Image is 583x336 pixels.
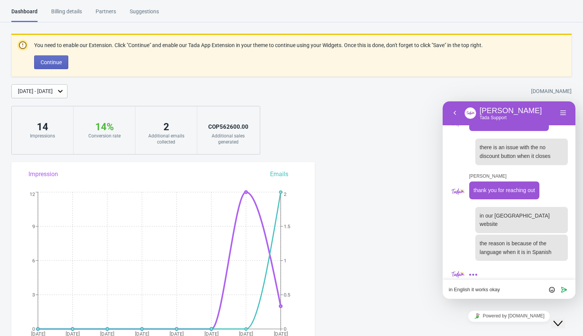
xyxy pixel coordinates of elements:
div: Conversion rate [81,133,127,139]
div: Billing details [51,8,82,21]
tspan: 0 [284,326,286,332]
div: 14 [19,121,66,133]
iframe: chat widget [443,308,575,325]
div: 2 [143,121,189,133]
tspan: 2 [284,191,286,197]
div: 14 % [81,121,127,133]
div: Dashboard [11,8,38,22]
tspan: 0 [32,326,35,332]
div: Additional emails collected [143,133,189,145]
tspan: 12 [30,191,35,197]
tspan: 0.5 [284,292,290,298]
tspan: 1.5 [284,224,290,229]
iframe: chat widget [551,306,575,328]
div: COP 562600.00 [205,121,251,133]
tspan: 9 [32,224,35,229]
div: Impressions [19,133,66,139]
div: Partners [96,8,116,21]
iframe: chat widget [443,101,575,299]
div: [DATE] - [DATE] [18,87,53,95]
tspan: 6 [32,258,35,263]
button: Continue [34,55,68,69]
span: Continue [41,59,62,65]
div: Additional sales generated [205,133,251,145]
tspan: 3 [32,292,35,298]
p: You need to enable our Extension. Click "Continue" and enable our Tada App Extension in your them... [34,41,483,49]
div: [DOMAIN_NAME] [531,85,572,98]
tspan: 1 [284,258,286,263]
div: Suggestions [130,8,159,21]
